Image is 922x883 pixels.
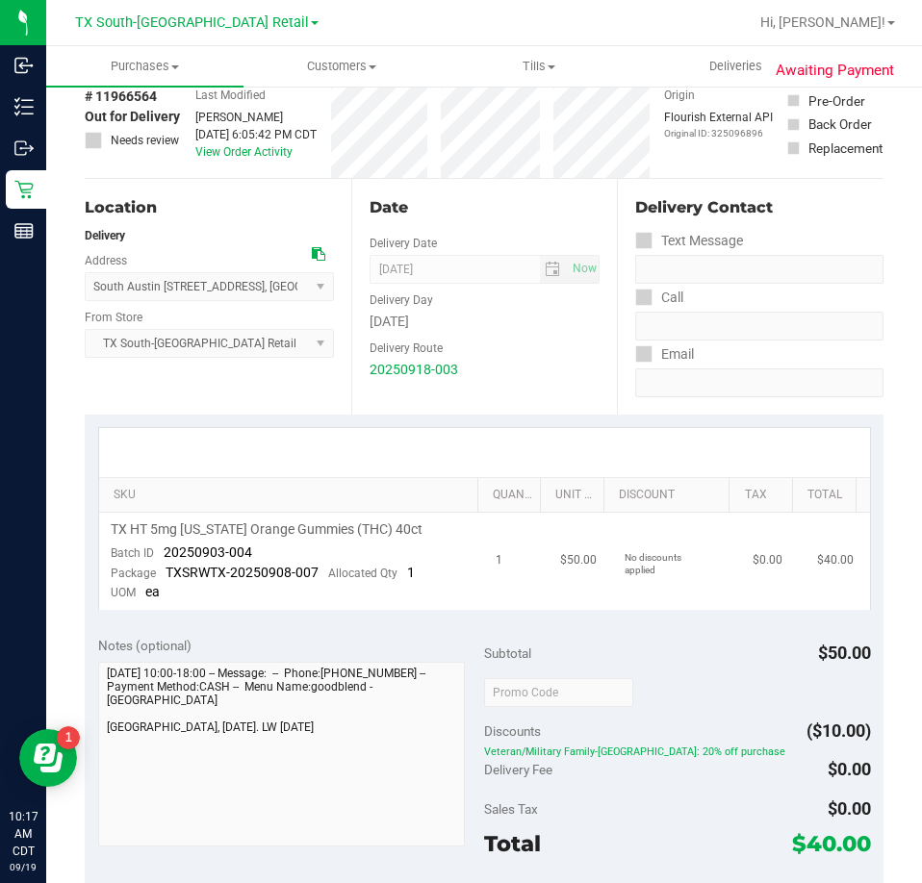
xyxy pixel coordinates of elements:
span: TX South-[GEOGRAPHIC_DATA] Retail [75,14,309,31]
iframe: Resource center [19,729,77,787]
span: $40.00 [792,830,871,857]
span: Total [484,830,541,857]
a: Customers [243,46,441,87]
span: Subtotal [484,645,531,661]
span: Allocated Qty [328,567,397,580]
a: Discount [619,488,722,503]
span: 1 [407,565,415,580]
span: Tills [442,58,637,75]
span: TX HT 5mg [US_STATE] Orange Gummies (THC) 40ct [111,520,423,539]
span: ($10.00) [807,720,871,741]
span: Awaiting Payment [776,60,894,82]
inline-svg: Reports [14,221,34,240]
div: Back Order [808,114,872,134]
p: 10:17 AM CDT [9,808,38,860]
p: 09/19 [9,860,38,874]
label: Delivery Date [370,235,437,252]
span: Purchases [46,58,243,75]
span: 20250903-004 [164,544,252,560]
span: Needs review [111,132,179,149]
strong: Delivery [85,229,125,242]
a: SKU [114,488,470,503]
div: Flourish External API [664,109,773,140]
inline-svg: Inventory [14,97,34,116]
span: Discounts [484,714,541,748]
span: UOM [111,586,136,599]
input: Format: (999) 999-9999 [635,255,884,284]
label: Delivery Day [370,291,433,309]
label: Text Message [635,227,743,255]
span: Notes (optional) [98,638,192,653]
span: # 11966564 [85,87,157,107]
span: $50.00 [560,551,597,569]
span: $40.00 [817,551,854,569]
span: Veteran/Military Family-[GEOGRAPHIC_DATA]: 20% off purchase [484,745,871,759]
inline-svg: Outbound [14,139,34,158]
span: Hi, [PERSON_NAME]! [760,14,885,30]
a: Tax [745,488,785,503]
label: Email [635,341,694,368]
p: Original ID: 325096896 [664,126,773,140]
div: [PERSON_NAME] [195,109,317,126]
div: [DATE] 6:05:42 PM CDT [195,126,317,143]
input: Promo Code [484,678,633,707]
span: Batch ID [111,546,154,560]
a: 20250918-003 [370,362,458,377]
div: Location [85,196,334,219]
span: Deliveries [683,58,788,75]
span: ea [145,584,160,599]
input: Format: (999) 999-9999 [635,312,884,341]
div: Replacement [808,139,883,158]
span: TXSRWTX-20250908-007 [166,565,319,580]
a: View Order Activity [195,145,293,159]
span: 1 [496,551,502,569]
div: Pre-Order [808,91,865,111]
div: Date [370,196,601,219]
a: Quantity [493,488,533,503]
span: No discounts applied [625,552,681,575]
iframe: Resource center unread badge [57,726,80,749]
span: $0.00 [828,759,871,779]
div: Copy address to clipboard [312,244,325,265]
div: Delivery Contact [635,196,884,219]
a: Unit Price [555,488,596,503]
label: Origin [664,87,695,104]
span: $0.00 [753,551,782,569]
a: Total [807,488,848,503]
div: [DATE] [370,312,601,332]
span: $50.00 [818,643,871,663]
span: $0.00 [828,798,871,819]
span: Out for Delivery [85,107,180,127]
label: Address [85,252,127,269]
span: Sales Tax [484,801,538,817]
a: Tills [441,46,638,87]
span: Package [111,567,156,580]
a: Deliveries [637,46,834,87]
span: Delivery Fee [484,762,552,777]
inline-svg: Retail [14,180,34,199]
label: Delivery Route [370,340,443,357]
span: Customers [244,58,440,75]
label: Last Modified [195,87,266,104]
label: Call [635,284,683,312]
label: From Store [85,309,142,326]
a: Purchases [46,46,243,87]
inline-svg: Inbound [14,56,34,75]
